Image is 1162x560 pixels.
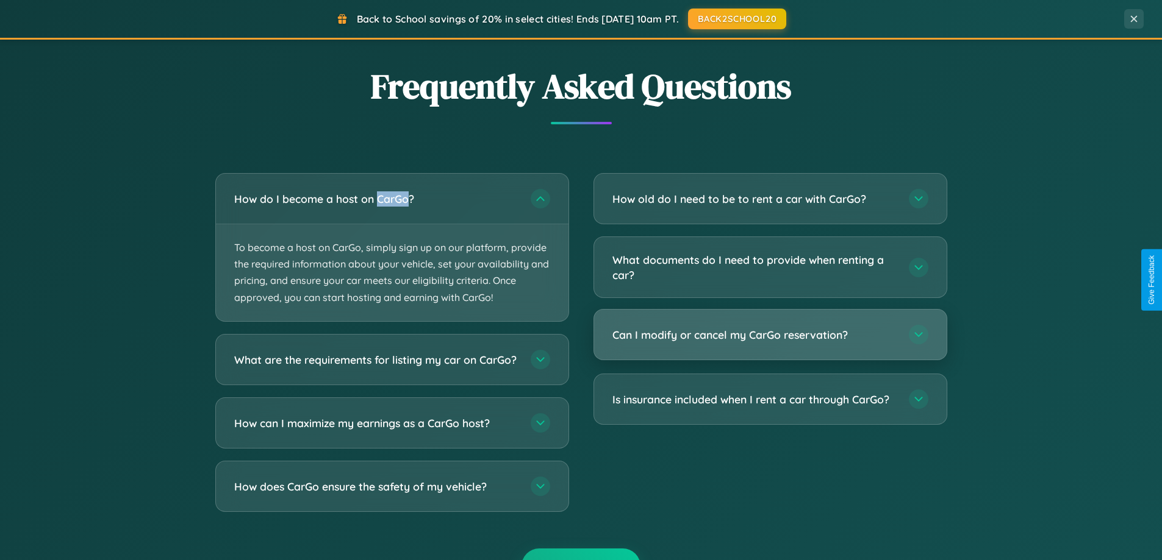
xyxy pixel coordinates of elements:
[612,392,897,407] h3: Is insurance included when I rent a car through CarGo?
[234,191,518,207] h3: How do I become a host on CarGo?
[357,13,679,25] span: Back to School savings of 20% in select cities! Ends [DATE] 10am PT.
[215,63,947,110] h2: Frequently Asked Questions
[1147,255,1156,305] div: Give Feedback
[612,252,897,282] h3: What documents do I need to provide when renting a car?
[234,352,518,367] h3: What are the requirements for listing my car on CarGo?
[688,9,786,29] button: BACK2SCHOOL20
[216,224,568,321] p: To become a host on CarGo, simply sign up on our platform, provide the required information about...
[234,478,518,494] h3: How does CarGo ensure the safety of my vehicle?
[234,415,518,430] h3: How can I maximize my earnings as a CarGo host?
[612,191,897,207] h3: How old do I need to be to rent a car with CarGo?
[612,327,897,342] h3: Can I modify or cancel my CarGo reservation?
